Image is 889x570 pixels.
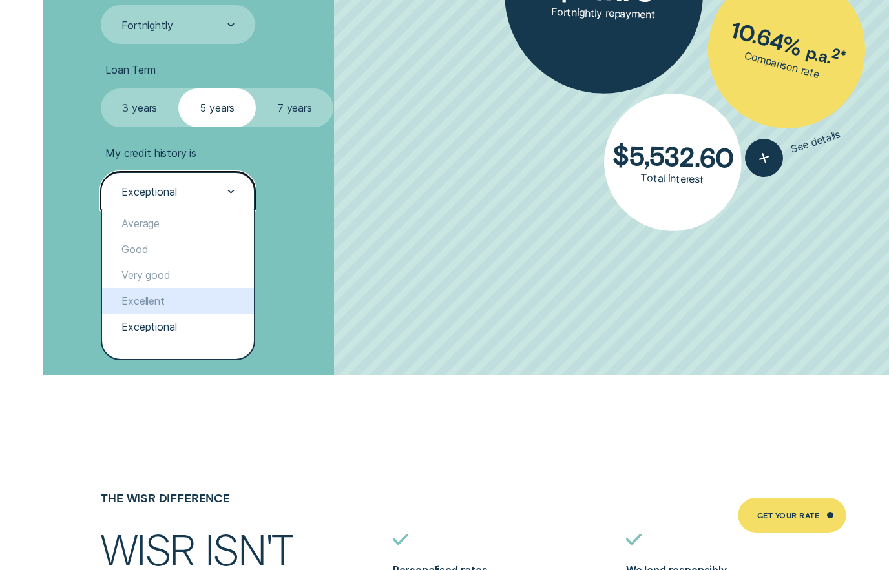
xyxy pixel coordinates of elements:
[178,88,256,127] label: 5 years
[740,116,846,181] button: See details
[102,236,254,262] div: Good
[105,63,156,76] span: Loan Term
[256,88,333,127] label: 7 years
[101,491,321,505] h4: The Wisr Difference
[738,498,846,533] a: GET YOUR RATE
[790,128,842,156] span: See details
[102,262,254,288] div: Very good
[102,314,254,340] div: Exceptional
[102,210,254,236] div: Average
[101,88,178,127] label: 3 years
[121,185,176,198] div: Exceptional
[102,288,254,314] div: Excellent
[121,19,173,32] div: Fortnightly
[105,147,196,159] span: My credit history is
